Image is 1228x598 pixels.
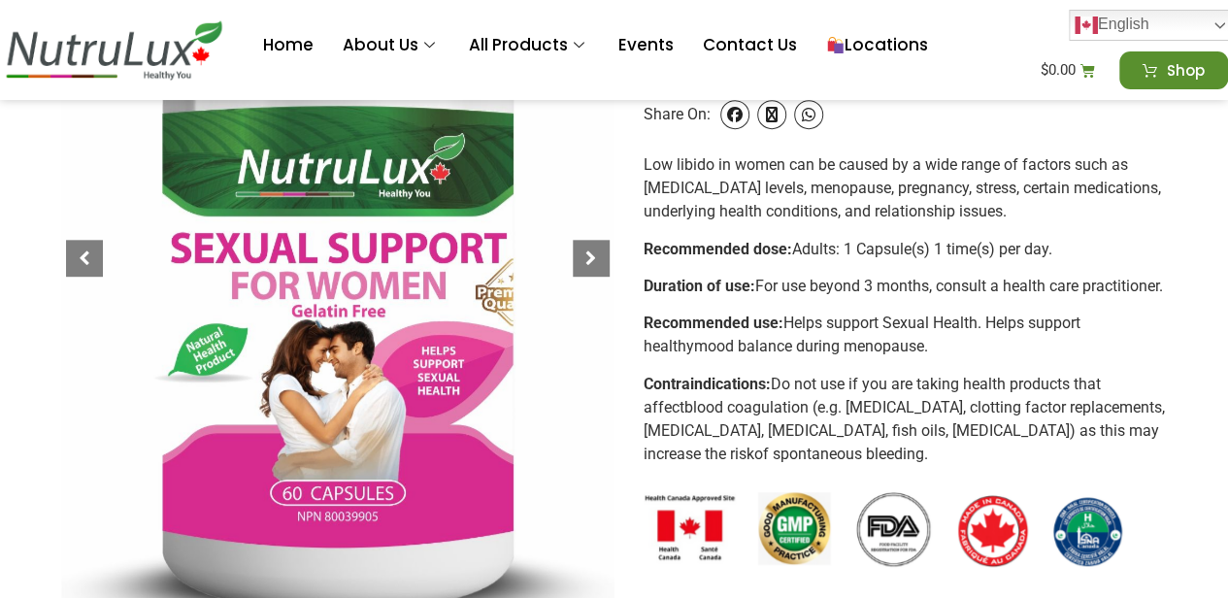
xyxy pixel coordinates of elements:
[249,7,328,84] a: Home
[644,314,1080,355] span: Helps support Sexual Health. Helps support healthy
[644,314,783,332] b: Recommended use:
[1119,51,1228,89] a: Shop
[454,7,604,84] a: All Products
[644,421,1159,463] span: [MEDICAL_DATA], [MEDICAL_DATA], fish oils, [MEDICAL_DATA]) as this may increase the risk
[755,277,1163,295] span: For use beyond 3 months, consult a health care practitioner.
[694,337,928,355] span: mood balance during menopause.
[644,277,755,295] b: Duration of use:
[644,153,1168,223] p: Low libido in women can be caused by a wide range of factors such as [MEDICAL_DATA] levels, menop...
[644,375,1101,416] span: Do not use if you are taking health products that affect
[644,240,792,258] b: Recommended dose:
[604,7,688,84] a: Events
[684,398,1165,416] span: blood coagulation (e.g. [MEDICAL_DATA], clotting factor replacements,
[827,37,844,53] img: 🛍️
[1041,61,1076,79] bdi: 0.00
[328,7,454,84] a: About Us
[1041,61,1048,79] span: $
[644,375,771,393] b: Contraindications:
[644,76,711,153] span: Share On:
[1075,14,1098,37] img: en
[1167,63,1205,78] span: Shop
[792,240,1052,258] span: Adults: 1 Capsule(s) 1 time(s) per day.
[754,445,928,463] span: of spontaneous bleeding.
[1017,51,1118,89] a: $0.00
[812,7,943,84] a: Locations
[688,7,812,84] a: Contact Us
